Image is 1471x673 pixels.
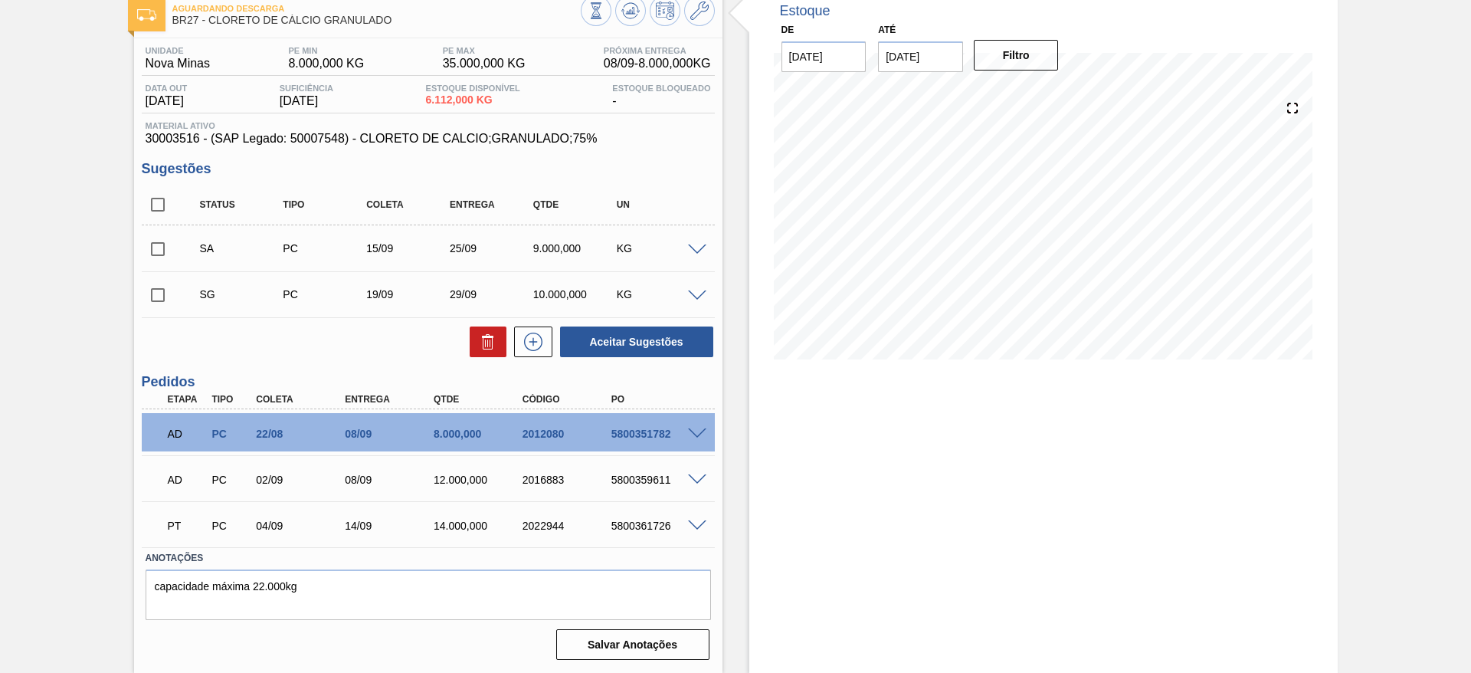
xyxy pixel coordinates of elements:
[146,570,711,620] textarea: capacidade máxima 22.000kg
[430,394,529,405] div: Qtde
[208,394,254,405] div: Tipo
[608,84,714,108] div: -
[142,161,715,177] h3: Sugestões
[146,132,711,146] span: 30003516 - (SAP Legado: 50007548) - CLORETO DE CALCIO;GRANULADO;75%
[443,46,526,55] span: PE MAX
[608,520,707,532] div: 5800361726
[208,428,254,440] div: Pedido de Compra
[146,84,188,93] span: Data out
[560,327,713,357] button: Aceitar Sugestões
[252,428,352,440] div: 22/08/2025
[172,15,581,26] span: BR27 - CLORETO DE CÁLCIO GRANULADO
[613,199,706,210] div: UN
[279,199,372,210] div: Tipo
[142,374,715,390] h3: Pedidos
[426,84,520,93] span: Estoque Disponível
[168,520,206,532] p: PT
[446,288,539,300] div: 29/09/2025
[288,57,364,71] span: 8.000,000 KG
[168,428,206,440] p: AD
[208,474,254,486] div: Pedido de Compra
[362,199,455,210] div: Coleta
[780,3,831,19] div: Estoque
[164,463,210,497] div: Aguardando Descarga
[612,84,710,93] span: Estoque Bloqueado
[279,288,372,300] div: Pedido de Compra
[613,288,706,300] div: KG
[252,394,352,405] div: Coleta
[426,94,520,106] span: 6.112,000 KG
[519,428,618,440] div: 2012080
[362,242,455,254] div: 15/09/2025
[196,288,289,300] div: Sugestão Criada
[164,394,210,405] div: Etapa
[196,199,289,210] div: Status
[604,46,711,55] span: Próxima Entrega
[208,520,254,532] div: Pedido de Compra
[164,417,210,451] div: Aguardando Descarga
[608,428,707,440] div: 5800351782
[443,57,526,71] span: 35.000,000 KG
[341,474,441,486] div: 08/09/2025
[341,520,441,532] div: 14/09/2025
[974,40,1059,71] button: Filtro
[519,520,618,532] div: 2022944
[168,474,206,486] p: AD
[608,474,707,486] div: 5800359611
[172,4,581,13] span: Aguardando Descarga
[613,242,706,254] div: KG
[430,474,529,486] div: 12.000,000
[146,57,210,71] span: Nova Minas
[280,94,333,108] span: [DATE]
[146,94,188,108] span: [DATE]
[781,25,794,35] label: De
[279,242,372,254] div: Pedido de Compra
[341,394,441,405] div: Entrega
[430,428,529,440] div: 8.000,000
[430,520,529,532] div: 14.000,000
[878,25,896,35] label: Até
[878,41,963,72] input: dd/mm/yyyy
[341,428,441,440] div: 08/09/2025
[556,629,709,660] button: Salvar Anotações
[146,547,711,570] label: Anotações
[529,199,622,210] div: Qtde
[608,394,707,405] div: PO
[137,9,156,21] img: Ícone
[164,509,210,543] div: Pedido em Trânsito
[146,46,210,55] span: Unidade
[519,474,618,486] div: 2016883
[146,121,711,130] span: Material ativo
[529,288,622,300] div: 10.000,000
[519,394,618,405] div: Código
[529,242,622,254] div: 9.000,000
[280,84,333,93] span: Suficiência
[462,327,506,357] div: Excluir Sugestões
[446,242,539,254] div: 25/09/2025
[781,41,867,72] input: dd/mm/yyyy
[446,199,539,210] div: Entrega
[552,325,715,359] div: Aceitar Sugestões
[252,520,352,532] div: 04/09/2025
[362,288,455,300] div: 19/09/2025
[252,474,352,486] div: 02/09/2025
[604,57,711,71] span: 08/09 - 8.000,000 KG
[196,242,289,254] div: Sugestão Alterada
[506,327,552,357] div: Nova sugestão
[288,46,364,55] span: PE MIN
